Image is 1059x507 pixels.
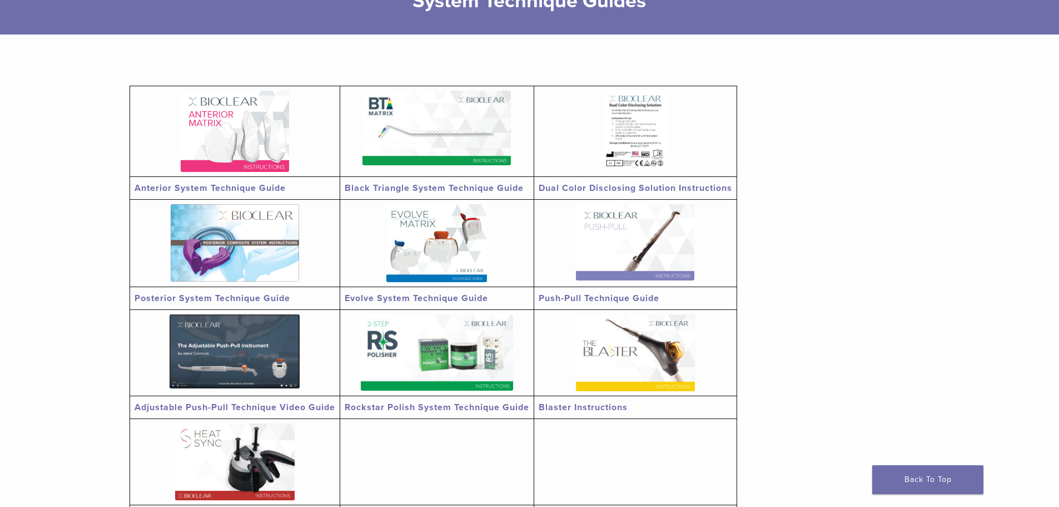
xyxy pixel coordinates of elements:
a: Adjustable Push-Pull Technique Video Guide [135,402,335,413]
a: Dual Color Disclosing Solution Instructions [539,183,732,194]
a: Black Triangle System Technique Guide [345,183,524,194]
a: Back To Top [872,465,983,494]
a: Blaster Instructions [539,402,628,413]
a: Anterior System Technique Guide [135,183,286,194]
a: Evolve System Technique Guide [345,293,488,304]
a: Rockstar Polish System Technique Guide [345,402,529,413]
a: Posterior System Technique Guide [135,293,290,304]
a: Push-Pull Technique Guide [539,293,659,304]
